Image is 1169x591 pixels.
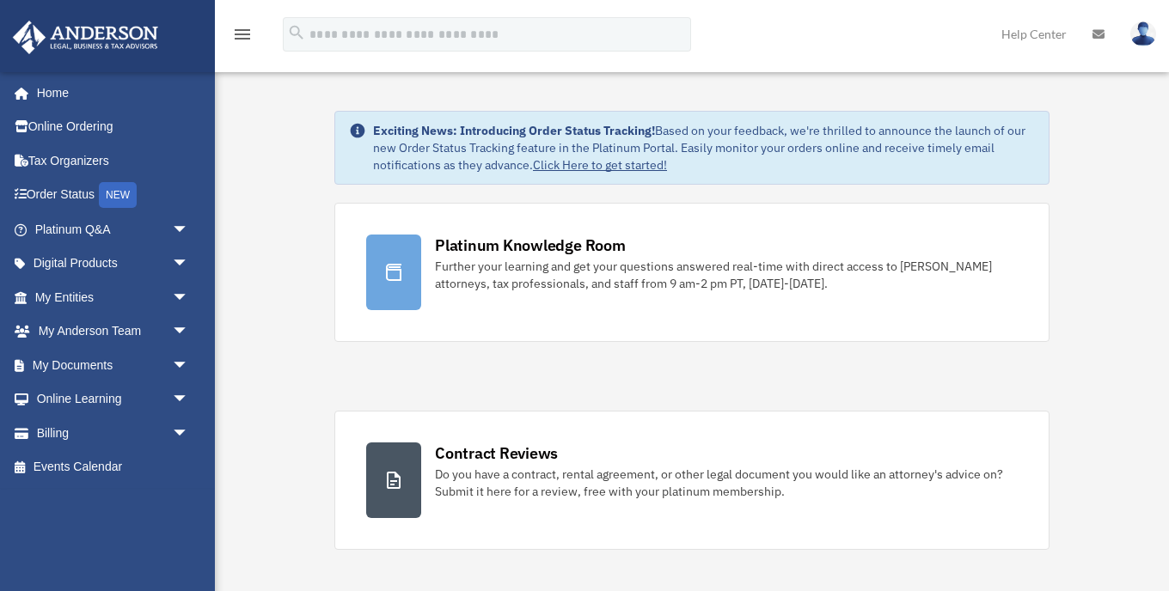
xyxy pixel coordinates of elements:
[12,178,215,213] a: Order StatusNEW
[172,280,206,315] span: arrow_drop_down
[12,382,215,417] a: Online Learningarrow_drop_down
[172,382,206,417] span: arrow_drop_down
[435,235,626,256] div: Platinum Knowledge Room
[373,122,1035,174] div: Based on your feedback, we're thrilled to announce the launch of our new Order Status Tracking fe...
[12,76,206,110] a: Home
[232,30,253,45] a: menu
[12,110,215,144] a: Online Ordering
[12,247,215,281] a: Digital Productsarrow_drop_down
[12,450,215,484] a: Events Calendar
[99,182,137,208] div: NEW
[12,416,215,450] a: Billingarrow_drop_down
[12,314,215,349] a: My Anderson Teamarrow_drop_down
[172,314,206,350] span: arrow_drop_down
[533,157,667,173] a: Click Here to get started!
[12,212,215,247] a: Platinum Q&Aarrow_drop_down
[334,411,1050,550] a: Contract Reviews Do you have a contract, rental agreement, or other legal document you would like...
[172,416,206,451] span: arrow_drop_down
[1130,21,1156,46] img: User Pic
[172,212,206,247] span: arrow_drop_down
[435,466,1018,500] div: Do you have a contract, rental agreement, or other legal document you would like an attorney's ad...
[435,442,558,464] div: Contract Reviews
[172,247,206,282] span: arrow_drop_down
[287,23,306,42] i: search
[12,348,215,382] a: My Documentsarrow_drop_down
[334,203,1050,342] a: Platinum Knowledge Room Further your learning and get your questions answered real-time with dire...
[172,348,206,383] span: arrow_drop_down
[435,258,1018,292] div: Further your learning and get your questions answered real-time with direct access to [PERSON_NAM...
[232,24,253,45] i: menu
[12,280,215,314] a: My Entitiesarrow_drop_down
[8,21,163,54] img: Anderson Advisors Platinum Portal
[12,143,215,178] a: Tax Organizers
[373,123,655,138] strong: Exciting News: Introducing Order Status Tracking!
